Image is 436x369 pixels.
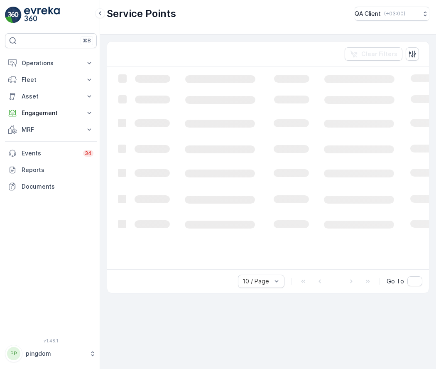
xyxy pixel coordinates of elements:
button: Engagement [5,105,97,121]
button: PPpingdom [5,345,97,362]
p: Events [22,149,78,157]
span: Go To [387,277,404,285]
p: Engagement [22,109,80,117]
button: Fleet [5,71,97,88]
p: ( +03:00 ) [384,10,405,17]
a: Events34 [5,145,97,162]
p: Asset [22,92,80,101]
p: MRF [22,125,80,134]
p: Documents [22,182,93,191]
button: MRF [5,121,97,138]
p: Operations [22,59,80,67]
p: pingdom [26,349,85,358]
span: v 1.48.1 [5,338,97,343]
button: QA Client(+03:00) [355,7,429,21]
p: Clear Filters [361,50,397,58]
button: Operations [5,55,97,71]
p: Fleet [22,76,80,84]
button: Asset [5,88,97,105]
a: Reports [5,162,97,178]
img: logo_light-DOdMpM7g.png [24,7,60,23]
p: Reports [22,166,93,174]
p: Service Points [107,7,176,20]
div: PP [7,347,20,360]
button: Clear Filters [345,47,402,61]
img: logo [5,7,22,23]
p: 34 [85,150,92,157]
p: QA Client [355,10,381,18]
a: Documents [5,178,97,195]
p: ⌘B [83,37,91,44]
